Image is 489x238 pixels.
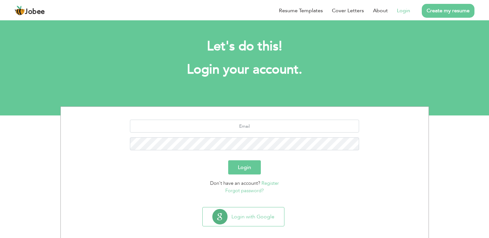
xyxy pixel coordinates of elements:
a: Resume Templates [279,7,323,15]
a: Login [397,7,410,15]
a: Register [261,180,279,186]
a: Forgot password? [225,187,264,194]
h2: Let's do this! [70,38,419,55]
button: Login with Google [203,207,284,226]
input: Email [130,120,359,133]
a: About [373,7,388,15]
h1: Login your account. [70,61,419,78]
a: Create my resume [422,4,474,18]
span: Don't have an account? [210,180,260,186]
a: Cover Letters [332,7,364,15]
span: Jobee [25,8,45,15]
img: jobee.io [15,5,25,16]
button: Login [228,160,261,174]
a: Jobee [15,5,45,16]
